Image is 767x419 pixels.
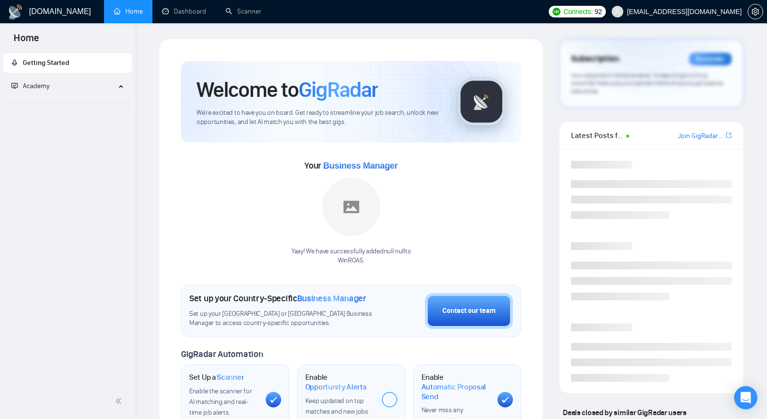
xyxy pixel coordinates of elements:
h1: Enable [421,372,490,401]
span: Your subscription will be renewed. To keep things running smoothly, make sure your payment method... [571,72,723,95]
span: Scanner [217,372,244,382]
span: user [614,8,621,15]
div: Contact our team [442,306,496,316]
span: fund-projection-screen [11,82,18,89]
span: Business Manager [323,161,398,171]
a: Join GigRadar Slack Community [678,131,724,141]
h1: Welcome to [196,77,378,103]
span: Keep updated on top matches and new jobs. [305,397,370,416]
p: WinROAS . [291,256,411,265]
span: Latest Posts from the GigRadar Community [571,129,623,141]
a: searchScanner [226,7,261,16]
img: logo [8,4,23,20]
div: Reminder [689,53,732,65]
button: setting [748,4,763,19]
span: setting [748,8,763,16]
a: homeHome [114,7,143,16]
img: upwork-logo.png [553,8,560,16]
a: dashboardDashboard [162,7,206,16]
span: Automatic Proposal Send [421,382,490,401]
h1: Enable [305,372,374,391]
span: Set up your [GEOGRAPHIC_DATA] or [GEOGRAPHIC_DATA] Business Manager to access country-specific op... [189,310,376,328]
span: rocket [11,59,18,66]
span: double-left [115,396,125,406]
li: Getting Started [3,53,132,73]
span: We're excited to have you on board. Get ready to streamline your job search, unlock new opportuni... [196,109,442,127]
span: Academy [11,82,49,90]
li: Academy Homepage [3,100,132,106]
span: export [726,131,732,139]
span: Your [304,160,398,171]
span: GigRadar Automation [181,349,263,359]
a: setting [748,8,763,16]
span: Getting Started [23,59,69,67]
span: Home [6,31,47,51]
span: 92 [595,6,602,17]
span: Academy [23,82,49,90]
div: Yaay! We have successfully added null null to [291,247,411,265]
span: Business Manager [297,293,366,304]
img: gigradar-logo.png [457,78,506,126]
button: Contact our team [425,293,513,329]
span: Subscription [571,51,619,67]
img: placeholder.png [322,178,380,236]
span: Connects: [563,6,592,17]
h1: Set Up a [189,372,244,382]
span: Opportunity Alerts [305,382,367,392]
a: export [726,131,732,140]
h1: Set up your Country-Specific [189,293,366,304]
span: Enable the scanner for AI matching and real-time job alerts. [189,387,252,417]
div: Open Intercom Messenger [734,386,757,409]
span: GigRadar [299,77,378,103]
